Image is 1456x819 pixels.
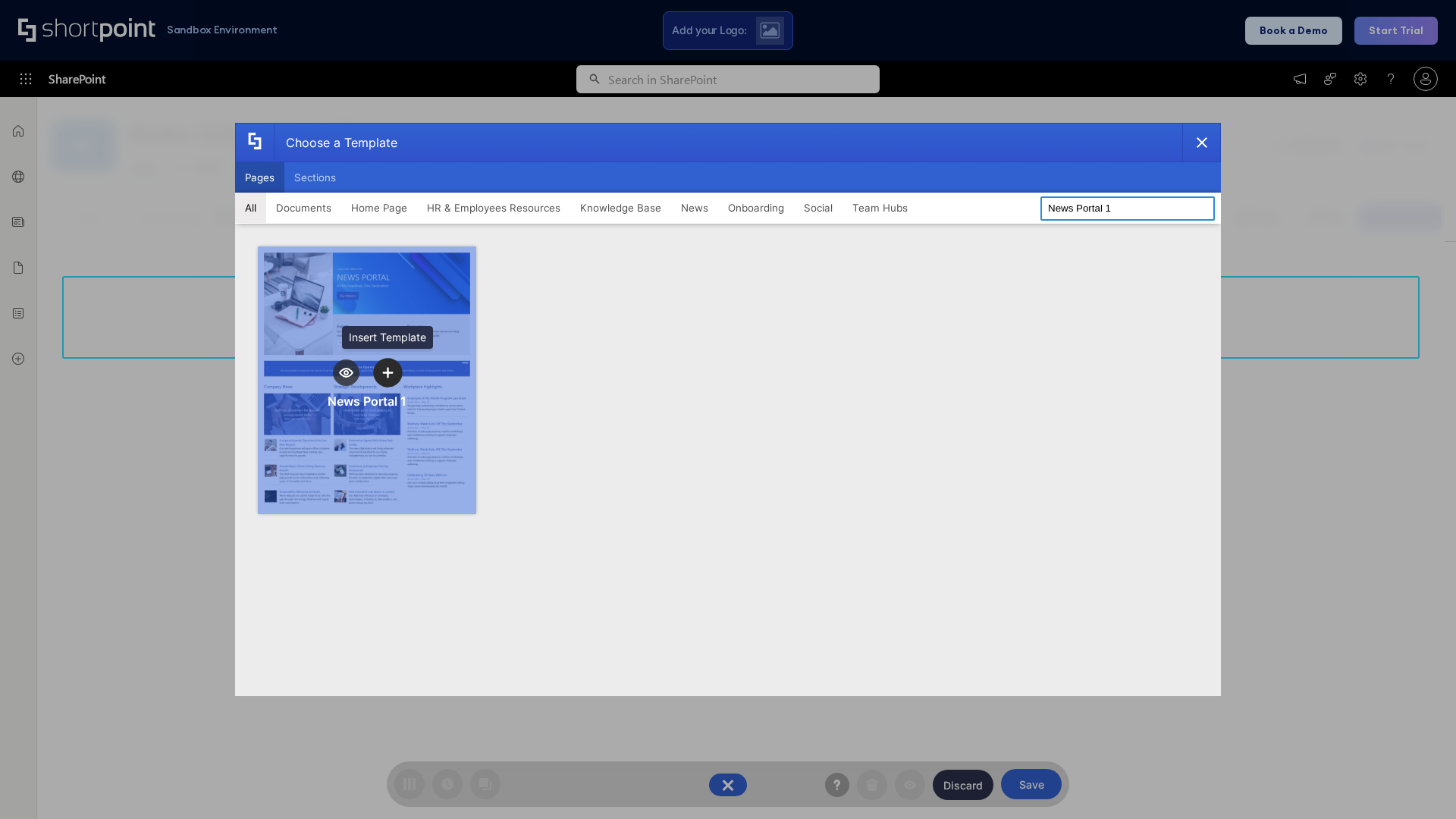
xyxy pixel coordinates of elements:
[274,124,397,162] div: Choose a Template
[328,394,406,409] div: News Portal 1
[235,193,266,223] button: All
[570,193,671,223] button: Knowledge Base
[718,193,794,223] button: Onboarding
[1380,746,1456,819] iframe: Chat Widget
[341,193,417,223] button: Home Page
[266,193,341,223] button: Documents
[794,193,843,223] button: Social
[417,193,570,223] button: HR & Employees Resources
[843,193,918,223] button: Team Hubs
[235,123,1221,696] div: template selector
[1040,196,1215,221] input: Search
[235,162,284,193] button: Pages
[671,193,718,223] button: News
[284,162,346,193] button: Sections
